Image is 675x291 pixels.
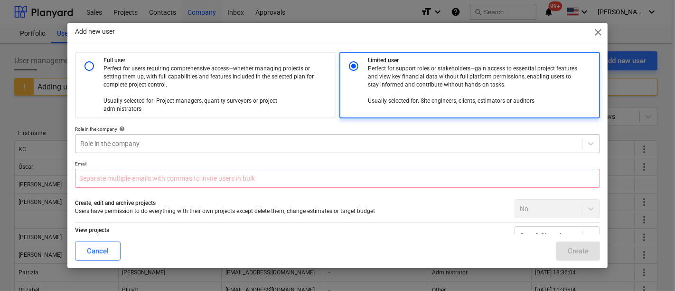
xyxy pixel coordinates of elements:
[75,161,600,169] p: Email
[75,52,336,118] div: Full userPerfect for users requiring comprehensive access—whether managing projects or setting th...
[368,65,580,106] p: Perfect for support roles or stakeholders—gain access to essential project features and view key ...
[628,245,675,291] iframe: Chat Widget
[75,242,121,261] button: Cancel
[592,27,604,38] span: close
[75,169,600,188] input: Separate multiple emails with commas to invite users in bulk
[103,57,331,65] p: Full user
[75,126,600,132] div: Role in the company
[339,52,600,118] div: Limited userPerfect for support roles or stakeholders—gain access to essential project features a...
[103,65,316,114] p: Perfect for users requiring comprehensive access—whether managing projects or setting them up, wi...
[75,199,507,207] p: Create, edit and archive projects
[75,207,507,215] p: Users have permission to do everything with their own projects except delete them, change estimat...
[75,27,115,37] p: Add new user
[368,57,595,65] p: Limited user
[87,245,109,257] div: Cancel
[75,226,507,234] p: View projects
[117,126,125,132] span: help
